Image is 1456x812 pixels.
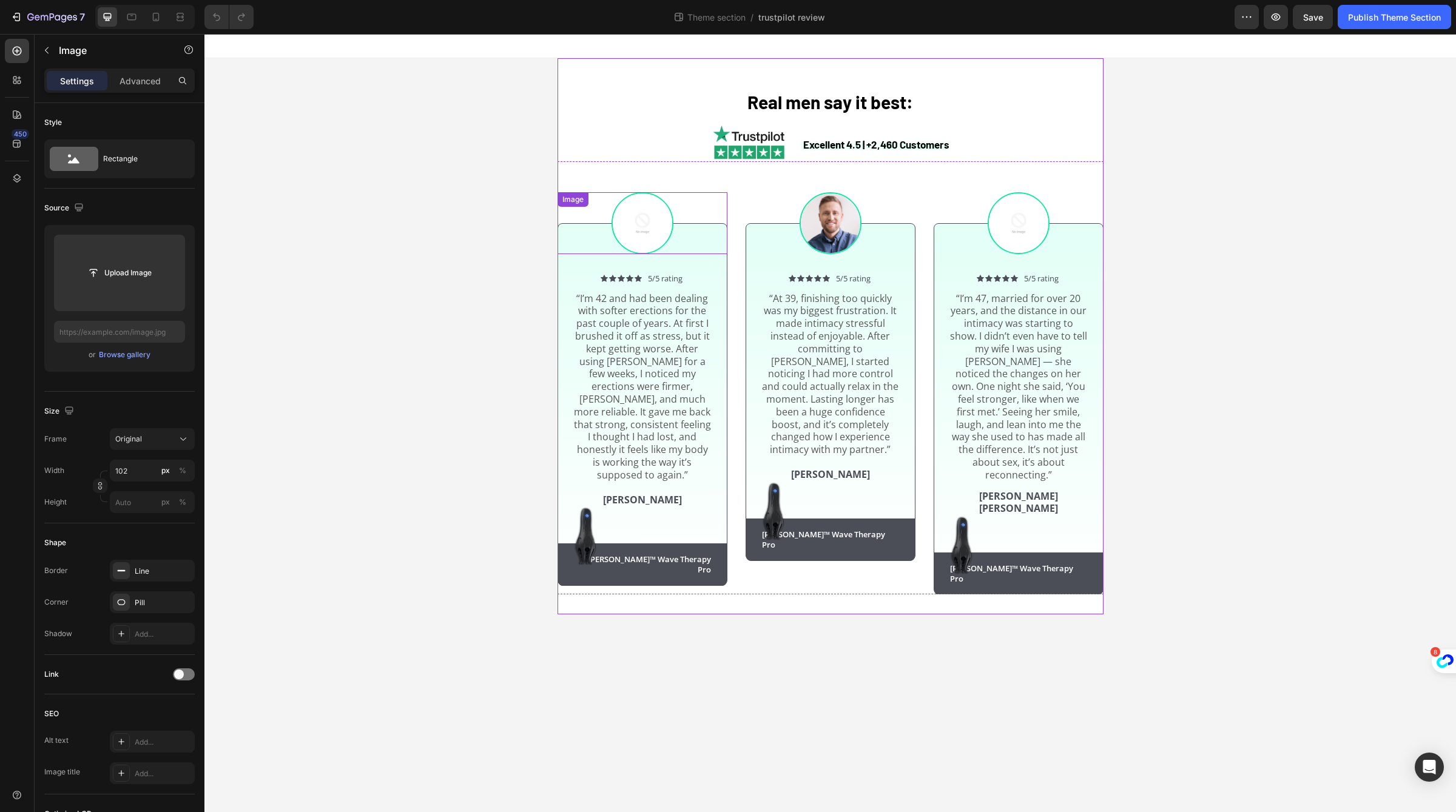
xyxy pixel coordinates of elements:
[558,495,695,516] p: [PERSON_NAME]™ Wave Therapy Pro
[369,520,507,541] p: [PERSON_NAME]™ Wave Therapy Pro
[135,768,192,779] div: Add...
[685,11,748,24] span: Theme section
[369,460,507,472] p: [PERSON_NAME]
[204,5,254,29] div: Undo/Redo
[558,258,695,422] p: “At 39, finishing too quickly was my biggest frustration. It made intimacy stressful instead of e...
[746,529,883,550] p: [PERSON_NAME]™ Wave Therapy Pro
[158,495,173,509] button: %
[44,708,59,719] div: SEO
[110,428,195,450] button: Original
[44,403,76,420] div: Size
[44,497,67,508] label: Height
[44,200,86,216] div: Source
[77,262,162,284] button: Upload Image
[115,434,142,445] span: Original
[175,463,190,478] button: px
[60,75,94,87] p: Settings
[595,158,657,220] img: gempages_432750572815254551-a30c62f0-05e4-45ca-ac80-7f24f7eb2b9e.png
[110,491,195,513] input: px%
[161,465,170,476] div: px
[5,5,90,29] button: 7
[89,347,96,362] span: or
[557,448,581,506] img: gempages_574935580928901919-68637e1f-761a-440a-a950-1d89a8c7054d.webp
[632,240,666,250] p: 5/5 rating
[204,34,1456,812] iframe: To enrich screen reader interactions, please activate Accessibility in Grammarly extension settings
[59,43,162,58] p: Image
[558,434,695,447] p: [PERSON_NAME]
[79,10,85,24] p: 7
[44,537,66,548] div: Shape
[54,321,185,343] input: https://example.com/image.jpg
[506,88,582,127] img: gempages_574935580928901919-108f44de-a35d-4b2e-814d-68c1dd43b3a3.png
[161,497,170,508] div: px
[135,597,192,608] div: Pill
[110,460,195,481] input: px%
[135,737,192,748] div: Add...
[44,465,64,476] label: Width
[44,669,59,680] div: Link
[179,497,186,508] div: %
[44,117,62,128] div: Style
[750,11,753,24] span: /
[758,11,825,24] span: trustpilot review
[599,104,745,116] strong: Excellent 4.5 | +2,460 Customers
[44,597,69,608] div: Corner
[44,628,72,639] div: Shadow
[369,258,507,448] p: “I’m 42 and had been dealing with softer erections for the past couple of years. At first I brush...
[820,240,854,250] p: 5/5 rating
[158,463,173,478] button: %
[443,240,478,250] p: 5/5 rating
[135,629,192,640] div: Add...
[98,349,151,361] button: Browse gallery
[783,158,845,220] img: no-image-2048-5e88c1b20e087fb7bbe9a3771824e743c244f437e4f8ba93bbf7b11b53f7824c_large.gif
[1293,5,1333,29] button: Save
[1303,12,1323,22] span: Save
[1338,5,1451,29] button: Publish Theme Section
[746,456,883,481] p: [PERSON_NAME] [PERSON_NAME]
[12,129,29,139] div: 450
[745,482,769,540] img: gempages_574935580928901919-68637e1f-761a-440a-a950-1d89a8c7054d.webp
[1348,11,1441,24] div: Publish Theme Section
[44,735,69,746] div: Alt text
[175,495,190,509] button: px
[1415,753,1444,782] div: Open Intercom Messenger
[746,258,883,448] p: “I’m 47, married for over 20 years, and the distance in our intimacy was starting to show. I didn...
[99,349,150,360] div: Browse gallery
[135,566,192,577] div: Line
[44,565,68,576] div: Border
[356,160,382,171] div: Image
[103,145,177,173] div: Rectangle
[543,57,709,79] span: Real men say it best:
[369,473,393,531] img: gempages_574935580928901919-68637e1f-761a-440a-a950-1d89a8c7054d.webp
[179,465,186,476] div: %
[120,75,161,87] p: Advanced
[44,434,67,445] label: Frame
[44,767,80,777] div: Image title
[407,158,469,220] img: no-image-2048-5e88c1b20e087fb7bbe9a3771824e743c244f437e4f8ba93bbf7b11b53f7824c_large.gif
